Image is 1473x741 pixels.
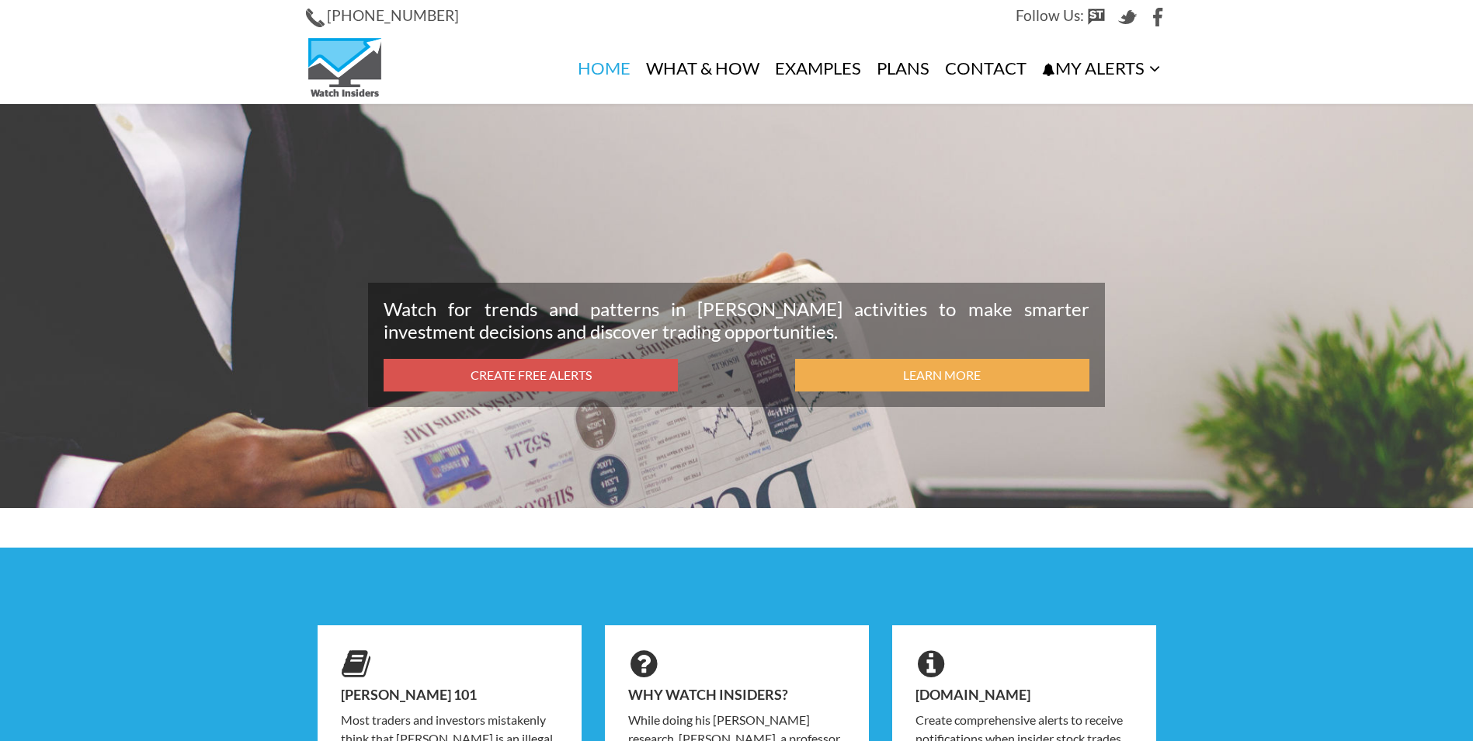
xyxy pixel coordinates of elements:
img: Twitter [1118,8,1137,26]
h4: Why Watch Insiders? [628,687,846,703]
a: Examples [767,33,869,103]
a: What & How [638,33,767,103]
p: Watch for trends and patterns in [PERSON_NAME] activities to make smarter investment decisions an... [384,298,1089,343]
a: Contact [937,33,1034,103]
span: Follow Us: [1016,6,1084,24]
a: Learn More [795,359,1089,392]
img: Facebook [1149,8,1168,26]
a: Plans [869,33,937,103]
img: Phone [306,9,325,27]
img: StockTwits [1087,8,1106,26]
a: Home [570,33,638,103]
h4: [DOMAIN_NAME] [915,687,1133,703]
a: Create Free Alerts [384,359,678,392]
a: My Alerts [1034,33,1168,104]
span: [PHONE_NUMBER] [327,6,459,24]
h4: [PERSON_NAME] 101 [341,687,558,703]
